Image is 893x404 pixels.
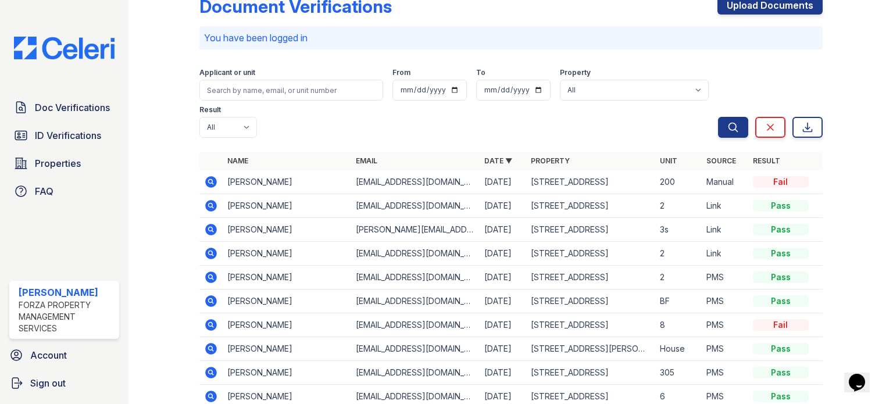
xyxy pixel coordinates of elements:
[526,337,655,361] td: [STREET_ADDRESS][PERSON_NAME]
[480,289,526,313] td: [DATE]
[753,295,809,307] div: Pass
[480,337,526,361] td: [DATE]
[753,248,809,259] div: Pass
[702,313,748,337] td: PMS
[753,343,809,355] div: Pass
[526,361,655,385] td: [STREET_ADDRESS]
[753,319,809,331] div: Fail
[5,37,124,59] img: CE_Logo_Blue-a8612792a0a2168367f1c8372b55b34899dd931a85d93a1a3d3e32e68fde9ad4.png
[5,344,124,367] a: Account
[655,266,702,289] td: 2
[19,285,115,299] div: [PERSON_NAME]
[35,128,101,142] span: ID Verifications
[526,266,655,289] td: [STREET_ADDRESS]
[227,156,248,165] a: Name
[9,124,119,147] a: ID Verifications
[223,361,351,385] td: [PERSON_NAME]
[655,170,702,194] td: 200
[223,313,351,337] td: [PERSON_NAME]
[702,194,748,218] td: Link
[480,170,526,194] td: [DATE]
[480,242,526,266] td: [DATE]
[223,266,351,289] td: [PERSON_NAME]
[351,194,480,218] td: [EMAIL_ADDRESS][DOMAIN_NAME]
[392,68,410,77] label: From
[223,289,351,313] td: [PERSON_NAME]
[526,170,655,194] td: [STREET_ADDRESS]
[702,289,748,313] td: PMS
[753,224,809,235] div: Pass
[753,200,809,212] div: Pass
[706,156,736,165] a: Source
[480,194,526,218] td: [DATE]
[480,218,526,242] td: [DATE]
[199,105,221,115] label: Result
[9,180,119,203] a: FAQ
[199,80,383,101] input: Search by name, email, or unit number
[9,152,119,175] a: Properties
[351,289,480,313] td: [EMAIL_ADDRESS][DOMAIN_NAME]
[199,68,255,77] label: Applicant or unit
[560,68,591,77] label: Property
[476,68,485,77] label: To
[19,299,115,334] div: Forza Property Management Services
[480,313,526,337] td: [DATE]
[753,156,780,165] a: Result
[753,391,809,402] div: Pass
[526,289,655,313] td: [STREET_ADDRESS]
[655,361,702,385] td: 305
[351,313,480,337] td: [EMAIL_ADDRESS][DOMAIN_NAME]
[702,361,748,385] td: PMS
[9,96,119,119] a: Doc Verifications
[844,357,881,392] iframe: chat widget
[702,266,748,289] td: PMS
[30,376,66,390] span: Sign out
[223,337,351,361] td: [PERSON_NAME]
[351,218,480,242] td: [PERSON_NAME][EMAIL_ADDRESS][DOMAIN_NAME]
[35,101,110,115] span: Doc Verifications
[702,218,748,242] td: Link
[223,218,351,242] td: [PERSON_NAME]
[5,371,124,395] a: Sign out
[660,156,677,165] a: Unit
[526,218,655,242] td: [STREET_ADDRESS]
[480,361,526,385] td: [DATE]
[35,184,53,198] span: FAQ
[655,218,702,242] td: 3s
[655,289,702,313] td: BF
[356,156,377,165] a: Email
[526,313,655,337] td: [STREET_ADDRESS]
[753,367,809,378] div: Pass
[526,194,655,218] td: [STREET_ADDRESS]
[702,337,748,361] td: PMS
[351,337,480,361] td: [EMAIL_ADDRESS][DOMAIN_NAME]
[702,170,748,194] td: Manual
[351,266,480,289] td: [EMAIL_ADDRESS][DOMAIN_NAME]
[655,337,702,361] td: House
[753,271,809,283] div: Pass
[655,194,702,218] td: 2
[753,176,809,188] div: Fail
[351,170,480,194] td: [EMAIL_ADDRESS][DOMAIN_NAME]
[35,156,81,170] span: Properties
[30,348,67,362] span: Account
[351,242,480,266] td: [EMAIL_ADDRESS][DOMAIN_NAME]
[223,242,351,266] td: [PERSON_NAME]
[655,242,702,266] td: 2
[223,170,351,194] td: [PERSON_NAME]
[526,242,655,266] td: [STREET_ADDRESS]
[223,194,351,218] td: [PERSON_NAME]
[702,242,748,266] td: Link
[480,266,526,289] td: [DATE]
[204,31,818,45] p: You have been logged in
[655,313,702,337] td: 8
[531,156,570,165] a: Property
[351,361,480,385] td: [EMAIL_ADDRESS][DOMAIN_NAME]
[484,156,512,165] a: Date ▼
